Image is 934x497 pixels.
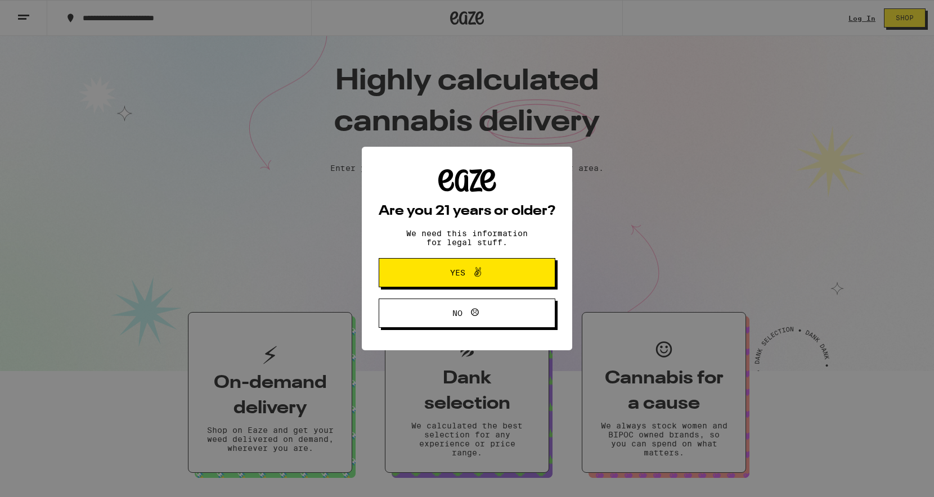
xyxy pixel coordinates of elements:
span: Yes [450,269,465,277]
p: We need this information for legal stuff. [397,229,537,247]
button: No [379,299,555,328]
h2: Are you 21 years or older? [379,205,555,218]
button: Yes [379,258,555,287]
span: No [452,309,462,317]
